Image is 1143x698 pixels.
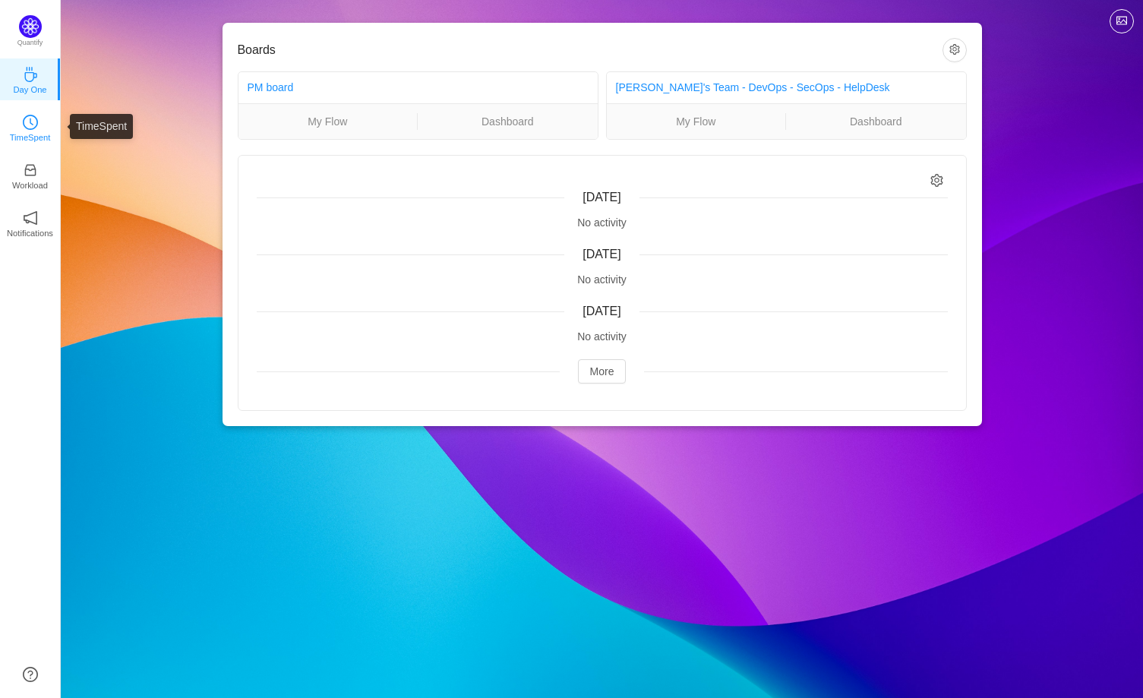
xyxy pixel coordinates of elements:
[23,210,38,226] i: icon: notification
[583,248,620,261] span: [DATE]
[23,119,38,134] a: icon: clock-circleTimeSpent
[257,272,948,288] div: No activity
[23,215,38,230] a: icon: notificationNotifications
[10,131,51,144] p: TimeSpent
[930,174,943,187] i: icon: setting
[1110,9,1134,33] button: icon: picture
[238,113,418,130] a: My Flow
[238,43,943,58] h3: Boards
[583,191,620,204] span: [DATE]
[943,38,967,62] button: icon: setting
[13,83,46,96] p: Day One
[17,38,43,49] p: Quantify
[257,329,948,345] div: No activity
[23,163,38,178] i: icon: inbox
[418,113,598,130] a: Dashboard
[23,167,38,182] a: icon: inboxWorkload
[616,81,890,93] a: [PERSON_NAME]'s Team - DevOps - SecOps - HelpDesk
[19,15,42,38] img: Quantify
[23,71,38,87] a: icon: coffeeDay One
[578,359,627,384] button: More
[12,178,48,192] p: Workload
[23,115,38,130] i: icon: clock-circle
[7,226,53,240] p: Notifications
[607,113,786,130] a: My Flow
[257,215,948,231] div: No activity
[583,305,620,317] span: [DATE]
[23,67,38,82] i: icon: coffee
[248,81,294,93] a: PM board
[786,113,966,130] a: Dashboard
[23,667,38,682] a: icon: question-circle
